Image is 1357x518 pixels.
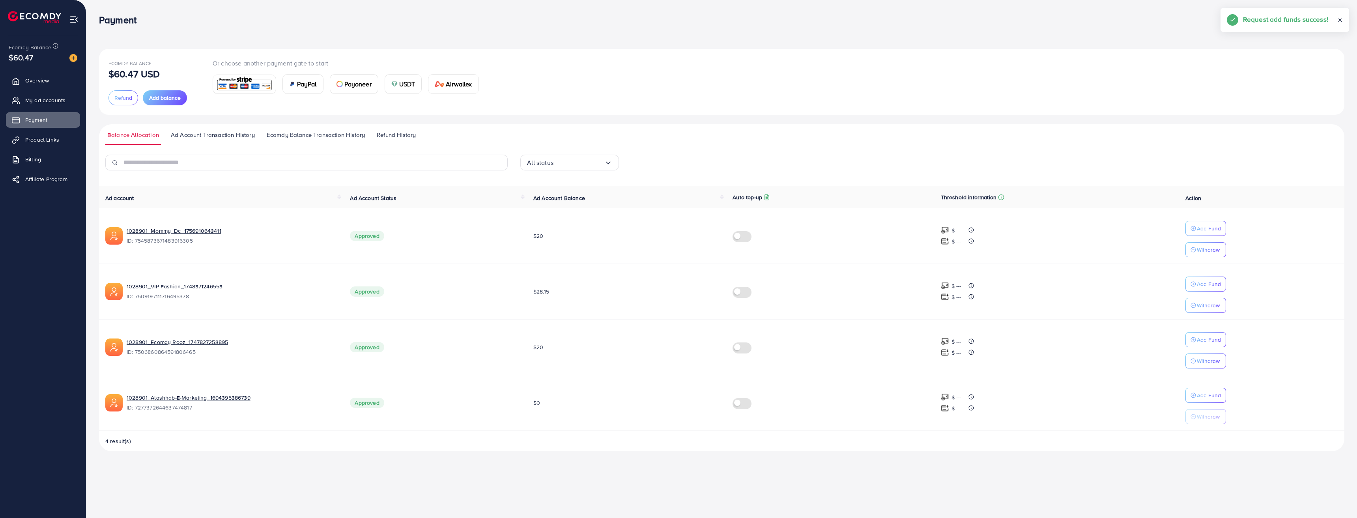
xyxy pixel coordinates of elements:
[951,237,961,246] p: $ ---
[941,226,949,234] img: top-up amount
[553,157,604,169] input: Search for option
[127,394,337,412] div: <span class='underline'>1028901_Alashhab-E-Marketing_1694395386739</span></br>7277372644637474817
[6,92,80,108] a: My ad accounts
[1185,298,1226,313] button: Withdraw
[289,81,295,87] img: card
[6,132,80,148] a: Product Links
[1197,301,1220,310] p: Withdraw
[25,155,41,163] span: Billing
[951,226,961,235] p: $ ---
[350,342,384,352] span: Approved
[107,131,159,139] span: Balance Allocation
[350,231,384,241] span: Approved
[127,227,221,235] a: 1028901_Mommy_Dc_1756910643411
[951,393,961,402] p: $ ---
[25,136,59,144] span: Product Links
[127,282,222,290] a: 1028901_VIP Fashion_1748371246553
[951,292,961,302] p: $ ---
[108,90,138,105] button: Refund
[282,74,323,94] a: cardPayPal
[336,81,343,87] img: card
[951,281,961,291] p: $ ---
[1185,277,1226,292] button: Add Fund
[127,338,337,356] div: <span class='underline'>1028901_Ecomdy Rooz_1747827253895</span></br>7506860864591806465
[105,194,134,202] span: Ad account
[391,81,398,87] img: card
[6,112,80,128] a: Payment
[533,399,540,407] span: $0
[297,79,317,89] span: PayPal
[171,131,255,139] span: Ad Account Transaction History
[127,237,337,245] span: ID: 7545873671483916305
[127,282,337,301] div: <span class='underline'>1028901_VIP Fashion_1748371246553</span></br>7509197111716495378
[149,94,181,102] span: Add balance
[25,175,67,183] span: Affiliate Program
[951,404,961,413] p: $ ---
[213,75,276,94] a: card
[6,171,80,187] a: Affiliate Program
[108,69,160,79] p: $60.47 USD
[733,193,762,202] p: Auto top-up
[1197,245,1220,254] p: Withdraw
[446,79,472,89] span: Airwallex
[143,90,187,105] button: Add balance
[1185,353,1226,368] button: Withdraw
[533,343,543,351] span: $20
[105,394,123,411] img: ic-ads-acc.e4c84228.svg
[213,58,485,68] p: Or choose another payment gate to start
[377,131,416,139] span: Refund History
[1185,194,1201,202] span: Action
[350,398,384,408] span: Approved
[105,437,131,445] span: 4 result(s)
[127,348,337,356] span: ID: 7506860864591806465
[215,76,273,93] img: card
[25,77,49,84] span: Overview
[6,151,80,167] a: Billing
[99,14,143,26] h3: Payment
[1185,388,1226,403] button: Add Fund
[428,74,479,94] a: cardAirwallex
[127,394,250,402] a: 1028901_Alashhab-E-Marketing_1694395386739
[6,73,80,88] a: Overview
[1197,335,1221,344] p: Add Fund
[1243,14,1328,24] h5: Request add funds success!
[9,43,51,51] span: Ecomdy Balance
[1197,391,1221,400] p: Add Fund
[520,155,619,170] div: Search for option
[1185,332,1226,347] button: Add Fund
[8,11,61,23] img: logo
[941,193,996,202] p: Threshold information
[941,293,949,301] img: top-up amount
[533,194,585,202] span: Ad Account Balance
[1185,221,1226,236] button: Add Fund
[1185,242,1226,257] button: Withdraw
[941,282,949,290] img: top-up amount
[69,15,79,24] img: menu
[344,79,372,89] span: Payoneer
[267,131,365,139] span: Ecomdy Balance Transaction History
[941,404,949,412] img: top-up amount
[527,157,553,169] span: All status
[127,338,228,346] a: 1028901_Ecomdy Rooz_1747827253895
[533,288,549,295] span: $28.15
[1197,224,1221,233] p: Add Fund
[350,194,396,202] span: Ad Account Status
[533,232,543,240] span: $20
[114,94,132,102] span: Refund
[105,227,123,245] img: ic-ads-acc.e4c84228.svg
[941,337,949,346] img: top-up amount
[941,393,949,401] img: top-up amount
[951,348,961,357] p: $ ---
[330,74,378,94] a: cardPayoneer
[127,227,337,245] div: <span class='underline'>1028901_Mommy_Dc_1756910643411</span></br>7545873671483916305
[1197,412,1220,421] p: Withdraw
[350,286,384,297] span: Approved
[108,60,151,67] span: Ecomdy Balance
[385,74,422,94] a: cardUSDT
[25,116,47,124] span: Payment
[1197,356,1220,366] p: Withdraw
[1323,482,1351,512] iframe: Chat
[127,404,337,411] span: ID: 7277372644637474817
[25,96,65,104] span: My ad accounts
